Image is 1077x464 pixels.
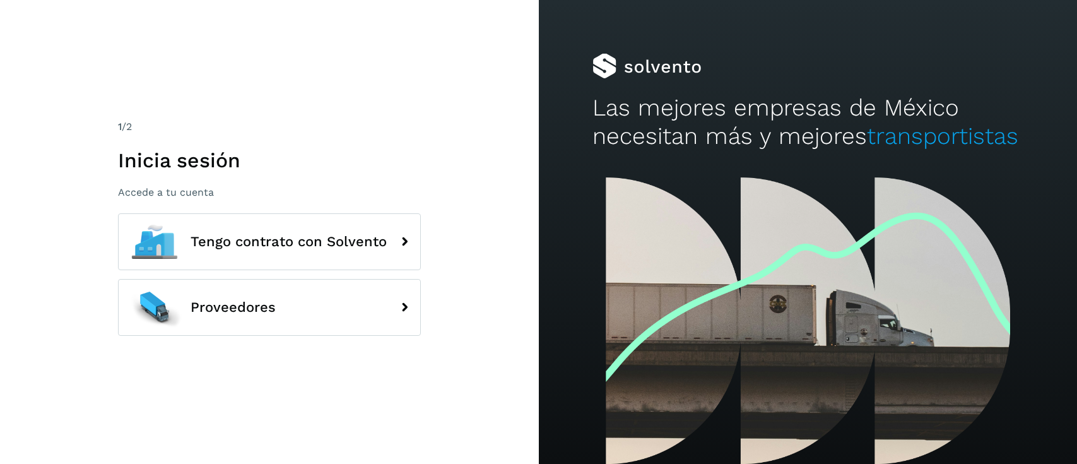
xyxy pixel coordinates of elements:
button: Proveedores [118,279,421,336]
span: Proveedores [191,300,276,315]
h2: Las mejores empresas de México necesitan más y mejores [592,94,1023,150]
span: Tengo contrato con Solvento [191,234,387,249]
button: Tengo contrato con Solvento [118,213,421,270]
span: transportistas [867,122,1018,150]
p: Accede a tu cuenta [118,186,421,198]
h1: Inicia sesión [118,148,421,172]
div: /2 [118,119,421,134]
span: 1 [118,121,122,133]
